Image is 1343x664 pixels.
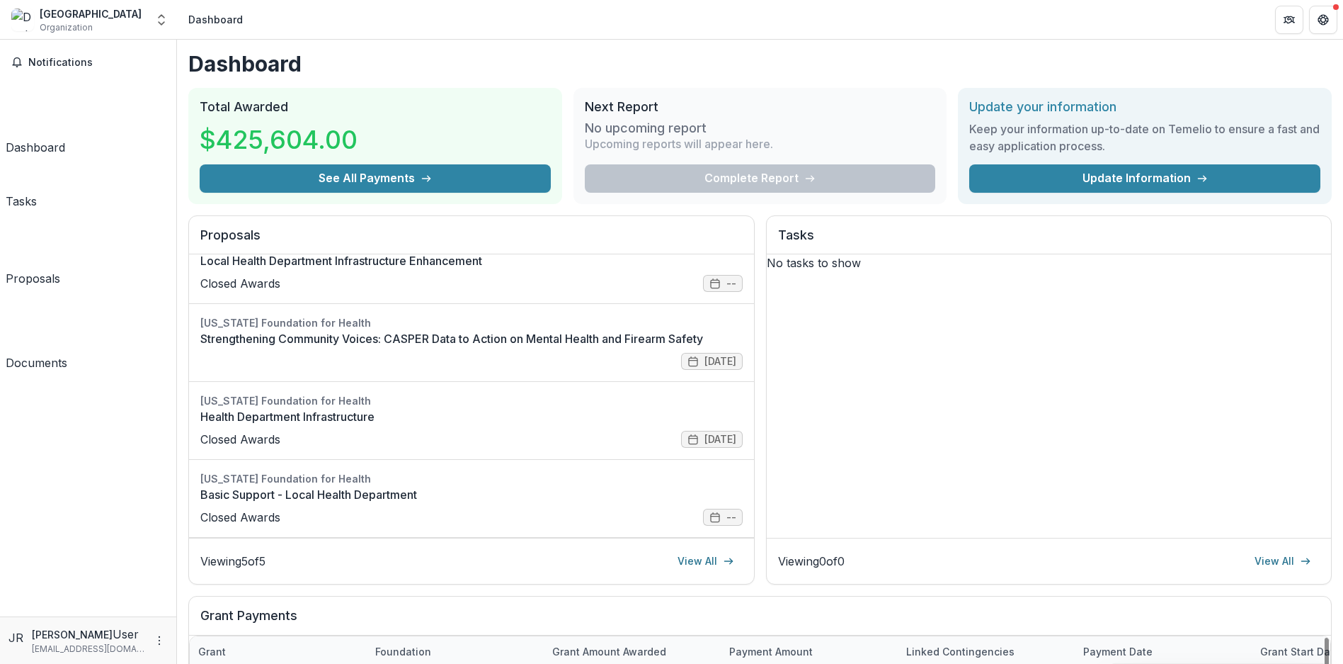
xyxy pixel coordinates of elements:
[200,553,265,570] p: Viewing 5 of 5
[1275,6,1303,34] button: Partners
[1309,6,1337,34] button: Get Help
[40,21,93,34] span: Organization
[544,644,675,659] div: Grant amount awarded
[190,644,234,659] div: Grant
[188,12,243,27] div: Dashboard
[767,254,1332,271] p: No tasks to show
[200,252,743,269] a: Local Health Department Infrastructure Enhancement
[200,486,743,503] a: Basic Support - Local Health Department
[778,227,1320,254] h2: Tasks
[183,9,248,30] nav: breadcrumb
[6,293,67,371] a: Documents
[6,215,60,287] a: Proposals
[113,626,139,643] p: User
[200,99,551,115] h2: Total Awarded
[1246,550,1320,573] a: View All
[188,51,1332,77] h1: Dashboard
[152,6,171,34] button: Open entity switcher
[6,270,60,287] div: Proposals
[6,139,65,156] div: Dashboard
[969,99,1320,115] h2: Update your information
[778,553,845,570] p: Viewing 0 of 0
[200,227,743,254] h2: Proposals
[200,408,743,425] a: Health Department Infrastructure
[6,79,65,156] a: Dashboard
[585,135,773,152] p: Upcoming reports will appear here.
[200,608,1320,635] h2: Grant Payments
[200,330,743,347] a: Strengthening Community Voices: CASPER Data to Action on Mental Health and Firearm Safety
[6,193,37,210] div: Tasks
[6,51,171,74] button: Notifications
[151,632,168,649] button: More
[28,57,165,69] span: Notifications
[40,6,142,21] div: [GEOGRAPHIC_DATA]
[669,550,743,573] a: View All
[721,644,821,659] div: Payment Amount
[32,627,113,642] p: [PERSON_NAME]
[6,162,37,210] a: Tasks
[32,643,145,655] p: [EMAIL_ADDRESS][DOMAIN_NAME]
[585,120,707,136] h3: No upcoming report
[6,354,67,371] div: Documents
[200,120,358,159] h3: $425,604.00
[969,120,1320,154] h3: Keep your information up-to-date on Temelio to ensure a fast and easy application process.
[200,164,551,193] button: See All Payments
[585,99,936,115] h2: Next Report
[969,164,1320,193] a: Update Information
[1075,644,1161,659] div: Payment date
[367,644,440,659] div: Foundation
[8,629,26,646] div: Jessica Ricks
[898,644,1023,659] div: Linked Contingencies
[11,9,34,31] img: Dent County Health Center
